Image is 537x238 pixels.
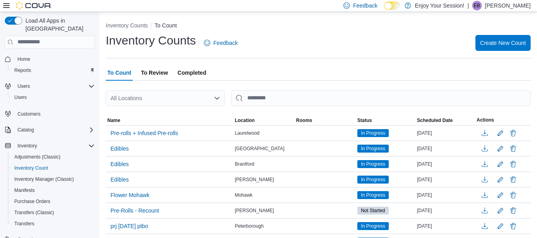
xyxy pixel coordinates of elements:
span: In Progress [361,161,385,168]
span: [GEOGRAPHIC_DATA] [235,145,285,152]
a: Customers [14,109,44,119]
span: Flower Mohawk [111,191,149,199]
button: Inventory Counts [106,22,148,29]
button: Delete [508,128,518,138]
button: prj [DATE] ptbo [107,220,151,232]
span: Edibles [111,160,129,168]
h1: Inventory Counts [106,33,196,48]
div: [DATE] [415,206,475,215]
button: Purchase Orders [8,196,98,207]
span: Users [14,81,95,91]
button: Edit count details [496,158,505,170]
button: Inventory [2,140,98,151]
span: Home [17,56,30,62]
button: Adjustments (Classic) [8,151,98,163]
button: To Count [155,22,177,29]
button: Transfers (Classic) [8,207,98,218]
span: In Progress [361,223,385,230]
button: Create New Count [475,35,531,51]
a: Feedback [201,35,241,51]
span: Feedback [213,39,238,47]
button: Delete [508,221,518,231]
span: Pre-Rolls - Recount [111,207,159,215]
span: Edibles [111,176,129,184]
span: In Progress [357,222,389,230]
a: Users [11,93,30,102]
span: Inventory Count [11,163,95,173]
span: Load All Apps in [GEOGRAPHIC_DATA] [22,17,95,33]
div: [DATE] [415,190,475,200]
button: Reports [8,65,98,76]
button: Open list of options [214,95,220,101]
button: Location [233,116,295,125]
button: Pre-rolls + Infused Pre-rolls [107,127,181,139]
span: Pre-rolls + Infused Pre-rolls [111,129,178,137]
span: Not Started [361,207,385,214]
span: In Progress [361,192,385,199]
span: Transfers (Classic) [14,209,54,216]
button: Edibles [107,158,132,170]
button: Delete [508,206,518,215]
span: Manifests [11,186,95,195]
span: Purchase Orders [11,197,95,206]
span: Customers [17,111,41,117]
button: Name [106,116,233,125]
div: [DATE] [415,128,475,138]
span: Transfers [14,221,34,227]
button: Edibles [107,143,132,155]
span: In Progress [361,130,385,137]
span: Inventory Count [14,165,48,171]
span: Reports [14,67,31,74]
p: Enjoy Your Session! [415,1,465,10]
span: To Review [141,65,168,81]
button: Edit count details [496,143,505,155]
a: Inventory Count [11,163,51,173]
button: Edit count details [496,174,505,186]
span: Status [357,117,372,124]
button: Delete [508,144,518,153]
button: Edibles [107,174,132,186]
span: Inventory Manager (Classic) [14,176,74,182]
button: Home [2,53,98,65]
span: Completed [178,65,206,81]
button: Catalog [2,124,98,135]
span: Scheduled Date [417,117,453,124]
button: Delete [508,159,518,169]
span: Adjustments (Classic) [14,154,60,160]
img: Cova [16,2,52,10]
span: [PERSON_NAME] [235,176,274,183]
span: Laurelwood [235,130,260,136]
button: Catalog [14,125,37,135]
span: Manifests [14,187,35,193]
a: Inventory Manager (Classic) [11,174,77,184]
div: [DATE] [415,159,475,169]
span: Name [107,117,120,124]
span: In Progress [357,191,389,199]
button: Edit count details [496,127,505,139]
a: Reports [11,66,34,75]
div: [DATE] [415,221,475,231]
span: Actions [477,117,494,123]
span: [PERSON_NAME] [235,207,274,214]
a: Purchase Orders [11,197,54,206]
button: Customers [2,108,98,119]
span: Customers [14,108,95,118]
a: Manifests [11,186,38,195]
span: Transfers [11,219,95,228]
span: Purchase Orders [14,198,50,205]
span: Inventory [17,143,37,149]
a: Transfers (Classic) [11,208,57,217]
a: Home [14,54,33,64]
span: Not Started [357,207,389,215]
span: Inventory Manager (Classic) [11,174,95,184]
span: Rooms [296,117,312,124]
button: Edit count details [496,205,505,217]
span: Mohawk [235,192,253,198]
span: In Progress [357,145,389,153]
span: Catalog [17,127,34,133]
div: Eve Bachmeier [472,1,482,10]
p: | [467,1,469,10]
span: Adjustments (Classic) [11,152,95,162]
button: Inventory Manager (Classic) [8,174,98,185]
button: Inventory [14,141,40,151]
